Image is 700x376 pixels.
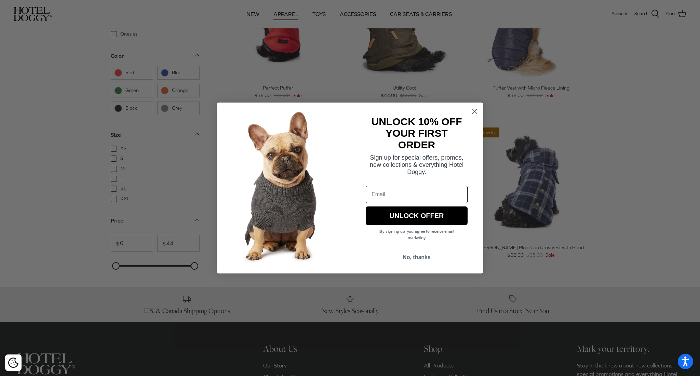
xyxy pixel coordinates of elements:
[217,103,350,273] img: 7cf315d2-500c-4d0a-a8b4-098d5756016d.jpeg
[366,206,468,225] button: UNLOCK OFFER
[371,116,462,150] strong: UNLOCK 10% OFF YOUR FIRST ORDER
[366,186,468,203] input: Email
[469,105,481,117] button: Close dialog
[370,154,463,175] span: Sign up for special offers, promos, new collections & everything Hotel Doggy.
[379,228,454,241] span: By signing up, you agree to receive email marketing
[8,358,18,368] img: Cookie policy
[5,354,22,371] div: Cookie policy
[7,357,19,369] button: Cookie policy
[366,251,468,264] button: No, thanks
